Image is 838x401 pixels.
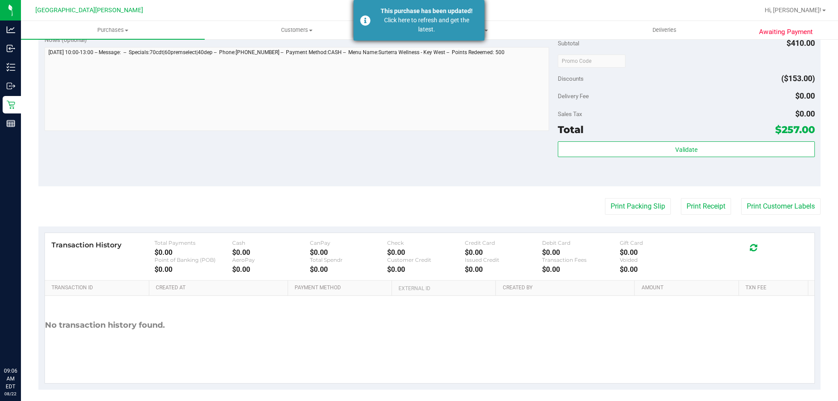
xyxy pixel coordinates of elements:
div: Gift Card [620,240,697,246]
span: Subtotal [558,40,579,47]
span: $0.00 [795,109,815,118]
a: Deliveries [573,21,756,39]
input: Promo Code [558,55,625,68]
div: $0.00 [387,248,465,257]
a: Created At [156,284,284,291]
div: Transaction Fees [542,257,620,263]
span: Hi, [PERSON_NAME]! [765,7,821,14]
div: Customer Credit [387,257,465,263]
span: Awaiting Payment [759,27,813,37]
span: Notes (optional) [45,36,87,43]
span: Sales Tax [558,110,582,117]
span: Total [558,123,584,136]
inline-svg: Retail [7,100,15,109]
div: This purchase has been updated! [375,7,478,16]
span: [GEOGRAPHIC_DATA][PERSON_NAME] [35,7,143,14]
span: Customers [205,26,388,34]
div: $0.00 [620,265,697,274]
div: $0.00 [232,248,310,257]
div: $0.00 [620,248,697,257]
div: $0.00 [155,248,232,257]
span: $0.00 [795,91,815,100]
div: No transaction history found. [45,296,165,355]
button: Print Packing Slip [605,198,671,215]
inline-svg: Reports [7,119,15,128]
a: Payment Method [295,284,388,291]
div: AeroPay [232,257,310,263]
div: $0.00 [542,265,620,274]
a: Created By [503,284,631,291]
div: Issued Credit [465,257,543,263]
div: Credit Card [465,240,543,246]
button: Print Customer Labels [741,198,821,215]
div: $0.00 [232,265,310,274]
div: Cash [232,240,310,246]
div: Check [387,240,465,246]
a: Purchases [21,21,205,39]
inline-svg: Outbound [7,82,15,90]
span: Deliveries [641,26,688,34]
a: Txn Fee [745,284,804,291]
div: Total Spendr [310,257,388,263]
div: Total Payments [155,240,232,246]
span: $410.00 [786,38,815,48]
div: $0.00 [310,265,388,274]
div: $0.00 [310,248,388,257]
span: $257.00 [775,123,815,136]
div: $0.00 [465,248,543,257]
div: $0.00 [465,265,543,274]
button: Print Receipt [681,198,731,215]
inline-svg: Inventory [7,63,15,72]
span: Purchases [21,26,205,34]
div: $0.00 [155,265,232,274]
span: ($153.00) [781,74,815,83]
inline-svg: Analytics [7,25,15,34]
th: External ID [392,281,495,296]
div: $0.00 [542,248,620,257]
span: Discounts [558,71,584,86]
div: Point of Banking (POB) [155,257,232,263]
div: Click here to refresh and get the latest. [375,16,478,34]
div: CanPay [310,240,388,246]
a: Amount [642,284,735,291]
inline-svg: Inbound [7,44,15,53]
div: Voided [620,257,697,263]
div: Debit Card [542,240,620,246]
div: $0.00 [387,265,465,274]
p: 09:06 AM EDT [4,367,17,391]
a: Transaction ID [52,284,146,291]
button: Validate [558,141,814,157]
span: Validate [675,146,697,153]
p: 08/22 [4,391,17,397]
a: Customers [205,21,388,39]
span: Delivery Fee [558,93,589,99]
